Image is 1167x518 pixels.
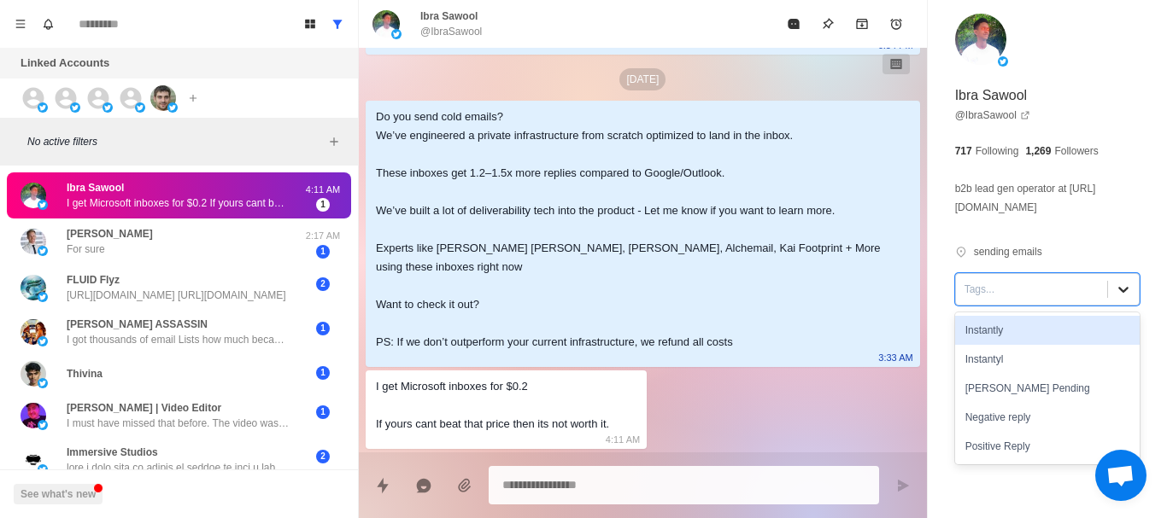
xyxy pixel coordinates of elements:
p: @IbraSawool [420,24,482,39]
img: picture [70,102,80,113]
img: picture [38,336,48,346]
img: picture [21,275,46,300]
p: I must have missed that before. The video was quite good. So you got that. Do you have ongoing co... [67,416,289,431]
span: 2 [316,277,330,291]
div: [PERSON_NAME] Pending [955,374,1140,403]
p: 3:33 AM [878,348,912,367]
button: Show all conversations [324,10,351,38]
span: 1 [316,322,330,335]
button: Menu [7,10,34,38]
button: Mark as read [777,7,811,41]
p: b2b lead gen operator at [URL][DOMAIN_NAME] [955,179,1140,217]
p: Followers [1054,143,1098,159]
p: For sure [67,242,105,257]
span: 1 [316,405,330,419]
p: 4:11 AM [302,183,344,197]
button: Pin [811,7,845,41]
img: picture [38,200,48,210]
button: Board View [296,10,324,38]
p: [PERSON_NAME] ASSASSIN [67,317,208,332]
img: picture [21,319,46,345]
img: picture [21,361,46,387]
img: picture [955,14,1006,65]
div: I get Microsoft inboxes for $0.2 If yours cant beat that price then its not worth it. [376,377,609,434]
p: 1,269 [1025,143,1051,159]
button: Add media [448,469,482,503]
p: Ibra Sawool [67,180,124,195]
div: Instantly [955,316,1140,345]
img: picture [38,246,48,256]
img: picture [21,447,46,473]
p: lore i dolo sita co adipis el seddoe te inci u lab et d magnaal, eni adminimve quis nostru exe ul... [67,460,289,475]
span: 1 [316,198,330,212]
img: picture [150,85,176,111]
p: sending emails [974,244,1042,259]
img: picture [21,183,46,208]
p: [URL][DOMAIN_NAME] [URL][DOMAIN_NAME] [67,288,286,303]
p: Immersive Studios [67,445,158,460]
p: [PERSON_NAME] [67,226,153,242]
span: 1 [316,245,330,259]
button: Add account [183,88,203,108]
p: Thivina [67,366,103,381]
button: Add filters [324,131,344,152]
a: @IbraSawool [955,108,1030,123]
span: 1 [316,366,330,380]
img: picture [38,292,48,302]
img: picture [21,403,46,428]
button: Add reminder [879,7,913,41]
img: picture [103,102,113,113]
p: I got thousands of email Lists how much because I stopped doing email marketing prices to high to... [67,332,289,347]
div: Instantyl [955,345,1140,374]
img: picture [998,56,1008,67]
img: picture [21,229,46,254]
button: See what's new [14,484,103,504]
span: 2 [316,450,330,463]
button: Notifications [34,10,62,38]
button: Reply with AI [407,469,441,503]
button: Quick replies [366,469,400,503]
p: 717 [955,143,972,159]
img: picture [372,10,400,38]
p: Following [976,143,1019,159]
div: Positive Reply [955,432,1140,461]
img: picture [167,102,178,113]
img: picture [38,420,48,430]
p: FLUID Flyz [67,272,120,288]
p: Ibra Sawool [420,9,478,24]
div: Do you send cold emails? We’ve engineered a private infrastructure from scratch optimized to land... [376,108,883,352]
p: 4:11 AM [606,430,640,449]
p: No active filters [27,134,324,149]
p: 2:17 AM [302,229,344,243]
a: Open chat [1095,450,1146,501]
button: Archive [845,7,879,41]
p: [PERSON_NAME] | Video Editor [67,400,221,416]
img: picture [38,464,48,474]
div: Negative reply [955,403,1140,432]
p: Ibra Sawool [955,85,1028,106]
p: I get Microsoft inboxes for $0.2 If yours cant beat that price then its not worth it. [67,195,289,211]
img: picture [38,102,48,113]
img: picture [135,102,145,113]
p: [DATE] [619,68,666,90]
img: picture [391,29,402,39]
img: picture [38,378,48,388]
button: Send message [886,469,920,503]
p: Linked Accounts [21,55,109,72]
